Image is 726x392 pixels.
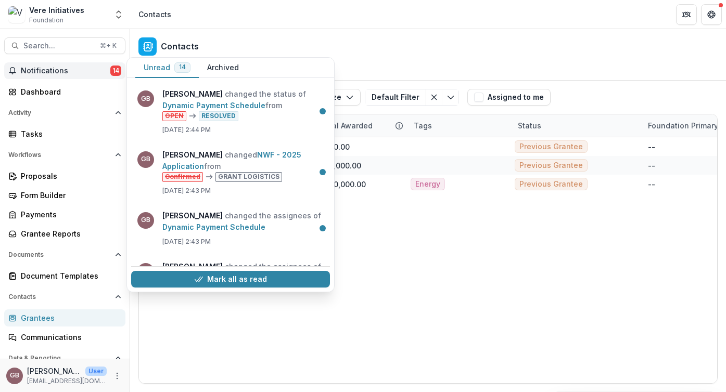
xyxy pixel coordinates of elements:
[320,160,361,171] div: $25,000.00
[314,114,407,137] div: Total Awarded
[8,355,111,362] span: Data & Reporting
[21,270,117,281] div: Document Templates
[4,62,125,79] button: Notifications14
[111,4,126,25] button: Open entity switcher
[512,114,642,137] div: Status
[111,370,123,382] button: More
[648,141,655,152] div: --
[21,86,117,97] div: Dashboard
[27,376,107,386] p: [EMAIL_ADDRESS][DOMAIN_NAME]
[21,228,117,239] div: Grantee Reports
[161,42,199,51] h2: Contacts
[4,225,125,242] a: Grantee Reports
[21,190,117,201] div: Form Builder
[4,267,125,284] a: Document Templates
[179,63,186,71] span: 14
[29,16,63,25] span: Foundation
[701,4,722,25] button: Get Help
[4,309,125,326] a: Grantees
[519,142,583,151] span: Previous Grantee
[4,187,125,204] a: Form Builder
[407,114,512,137] div: Tags
[29,5,84,16] div: Vere Initiatives
[442,89,459,106] button: Toggle menu
[512,120,547,131] div: Status
[21,128,117,139] div: Tasks
[138,9,171,20] div: Contacts
[199,58,247,78] button: Archived
[4,125,125,142] a: Tasks
[4,167,125,185] a: Proposals
[320,141,350,152] div: $250.00
[162,210,324,233] p: changed the assignees of
[519,180,583,189] span: Previous Grantee
[8,109,111,116] span: Activity
[85,367,107,376] p: User
[648,179,655,190] div: --
[467,89,551,106] button: Assigned to me
[519,161,583,170] span: Previous Grantee
[320,179,366,190] div: $500,000.00
[8,251,111,258] span: Documents
[365,89,426,106] button: Default Filter
[4,246,125,263] button: Open Documents
[4,350,125,367] button: Open Data & Reporting
[4,83,125,100] a: Dashboard
[27,365,81,376] p: [PERSON_NAME]
[10,372,19,379] div: Grace Brown
[415,180,440,189] span: Energy
[131,271,330,288] button: Mark all as read
[4,289,125,305] button: Open Contacts
[162,223,265,231] a: Dynamic Payment Schedule
[4,206,125,223] a: Payments
[162,101,265,110] a: Dynamic Payment Schedule
[134,7,175,22] nav: breadcrumb
[8,6,25,23] img: Vere Initiatives
[8,293,111,300] span: Contacts
[162,88,324,121] p: changed the status of from
[162,261,324,284] p: changed the assignees of
[4,147,125,163] button: Open Workflows
[426,89,442,106] button: Clear filter
[23,42,94,50] span: Search...
[676,4,697,25] button: Partners
[21,312,117,323] div: Grantees
[4,104,125,121] button: Open Activity
[21,171,117,181] div: Proposals
[4,329,125,346] a: Communications
[21,67,110,75] span: Notifications
[8,151,111,159] span: Workflows
[4,37,125,54] button: Search...
[162,150,301,171] a: NWF - 2025 Application
[135,58,199,78] button: Unread
[21,332,117,343] div: Communications
[21,209,117,220] div: Payments
[407,120,438,131] div: Tags
[110,66,121,76] span: 14
[162,149,324,182] p: changed from
[314,120,379,131] div: Total Awarded
[98,40,119,51] div: ⌘ + K
[648,160,655,171] div: --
